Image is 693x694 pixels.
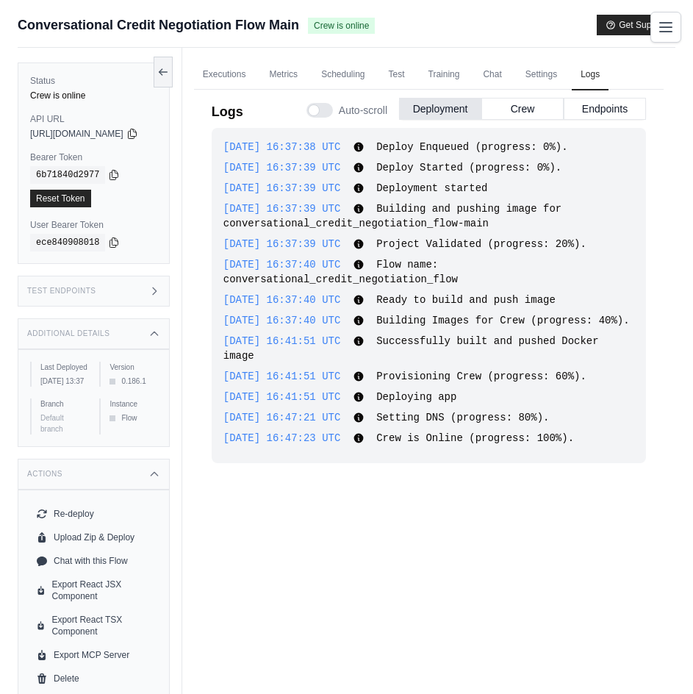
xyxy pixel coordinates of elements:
[339,103,387,118] span: Auto-scroll
[30,219,157,231] label: User Bearer Token
[376,294,556,306] span: Ready to build and push image
[30,526,157,549] button: Upload Zip & Deploy
[376,371,586,382] span: Provisioning Crew (progress: 60%).
[420,60,469,90] a: Training
[223,412,341,423] span: [DATE] 16:47:21 UTC
[308,18,375,34] span: Crew is online
[481,98,564,120] button: Crew
[109,376,157,387] div: 0.186.1
[30,573,157,608] a: Export React JSX Component
[30,151,157,163] label: Bearer Token
[194,60,255,90] a: Executions
[30,643,157,667] a: Export MCP Server
[30,166,105,184] code: 6b71840d2977
[109,412,157,423] div: Flow
[376,432,574,444] span: Crew is Online (progress: 100%).
[27,329,109,338] h3: Additional Details
[223,182,341,194] span: [DATE] 16:37:39 UTC
[30,90,157,101] div: Crew is online
[223,294,341,306] span: [DATE] 16:37:40 UTC
[650,12,681,43] button: Toggle navigation
[312,60,373,90] a: Scheduling
[18,15,299,35] span: Conversational Credit Negotiation Flow Main
[223,432,341,444] span: [DATE] 16:47:23 UTC
[30,502,157,526] button: Re-deploy
[517,60,566,90] a: Settings
[223,259,341,271] span: [DATE] 16:37:40 UTC
[30,608,157,643] a: Export React TSX Component
[474,60,510,90] a: Chat
[376,315,629,326] span: Building Images for Crew (progress: 40%).
[223,238,341,250] span: [DATE] 16:37:39 UTC
[30,667,157,690] a: Delete
[27,287,96,296] h3: Test Endpoints
[223,203,341,215] span: [DATE] 16:37:39 UTC
[376,412,549,423] span: Setting DNS (progress: 80%).
[260,60,306,90] a: Metrics
[40,414,64,433] span: Default branch
[30,75,157,87] label: Status
[223,335,341,347] span: [DATE] 16:41:51 UTC
[399,98,481,120] button: Deployment
[30,128,123,140] span: [URL][DOMAIN_NAME]
[223,335,599,362] span: Successfully built and pushed Docker image
[376,141,567,153] span: Deploy Enqueued (progress: 0%).
[376,182,487,194] span: Deployment started
[223,391,341,403] span: [DATE] 16:41:51 UTC
[40,362,87,373] label: Last Deployed
[30,234,105,251] code: ece840908018
[380,60,414,90] a: Test
[223,203,562,229] span: Building and pushing image for conversational_credit_negotiation_flow-main
[564,98,646,120] button: Endpoints
[223,315,341,326] span: [DATE] 16:37:40 UTC
[40,398,87,409] label: Branch
[223,162,341,173] span: [DATE] 16:37:39 UTC
[376,238,586,250] span: Project Validated (progress: 20%).
[572,60,608,90] a: Logs
[40,377,84,385] time: September 23, 2025 at 13:37 GMT-3
[30,549,157,573] a: Chat with this Flow
[30,113,157,125] label: API URL
[109,362,157,373] label: Version
[223,141,341,153] span: [DATE] 16:37:38 UTC
[597,15,675,35] button: Get Support
[376,162,561,173] span: Deploy Started (progress: 0%).
[212,101,243,122] p: Logs
[376,391,456,403] span: Deploying app
[27,470,62,479] h3: Actions
[109,398,157,409] label: Instance
[223,371,341,382] span: [DATE] 16:41:51 UTC
[30,190,91,207] a: Reset Token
